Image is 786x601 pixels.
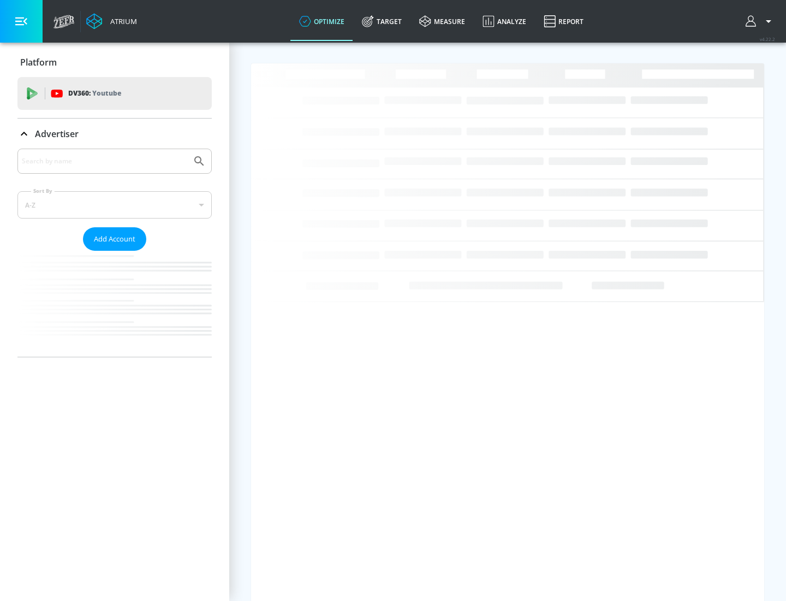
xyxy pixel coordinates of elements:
p: DV360: [68,87,121,99]
input: Search by name [22,154,187,168]
a: Report [535,2,592,41]
a: Target [353,2,410,41]
div: Atrium [106,16,137,26]
div: Advertiser [17,119,212,149]
button: Add Account [83,227,146,251]
div: Platform [17,47,212,78]
label: Sort By [31,187,55,195]
p: Platform [20,56,57,68]
p: Youtube [92,87,121,99]
nav: list of Advertiser [17,251,212,357]
a: Atrium [86,13,137,30]
a: measure [410,2,474,41]
span: v 4.22.2 [760,36,775,42]
a: optimize [290,2,353,41]
a: Analyze [474,2,535,41]
div: Advertiser [17,149,212,357]
div: DV360: Youtube [17,77,212,110]
div: A-Z [17,191,212,219]
p: Advertiser [35,128,79,140]
span: Add Account [94,233,135,245]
